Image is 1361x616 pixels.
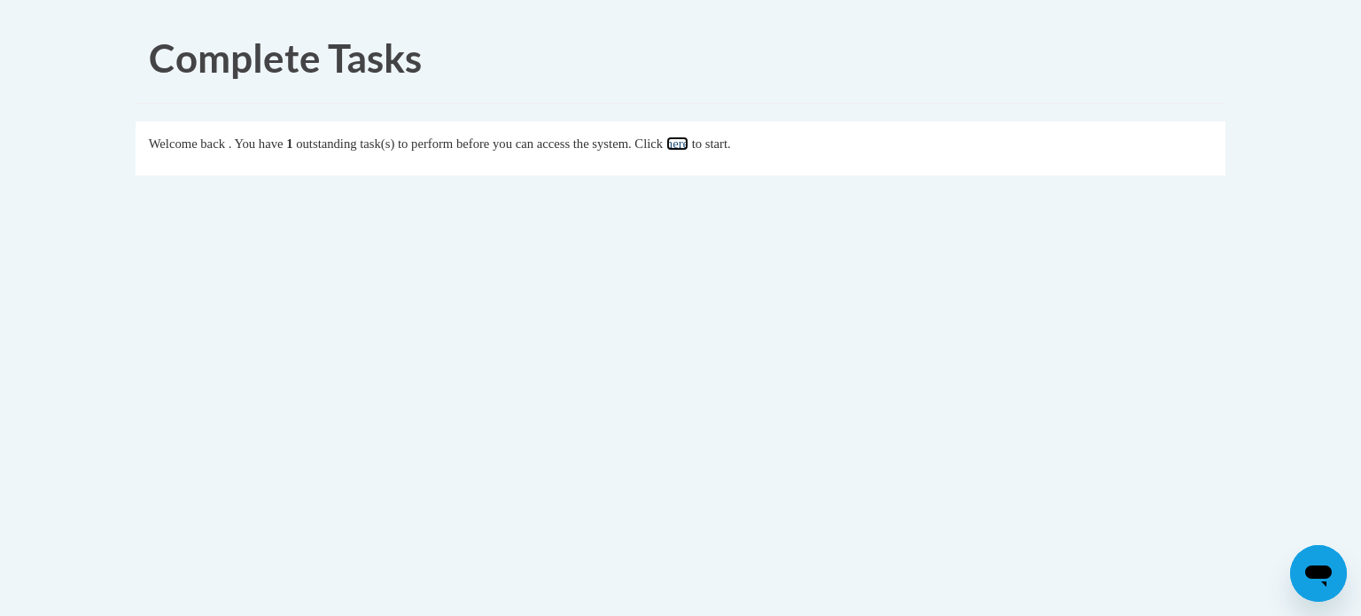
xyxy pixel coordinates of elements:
span: outstanding task(s) to perform before you can access the system. Click [296,136,663,151]
span: to start. [692,136,731,151]
iframe: Button to launch messaging window [1290,545,1347,602]
span: Welcome back [149,136,225,151]
span: 1 [286,136,292,151]
span: . You have [229,136,284,151]
span: Complete Tasks [149,35,422,81]
a: here [666,136,688,151]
